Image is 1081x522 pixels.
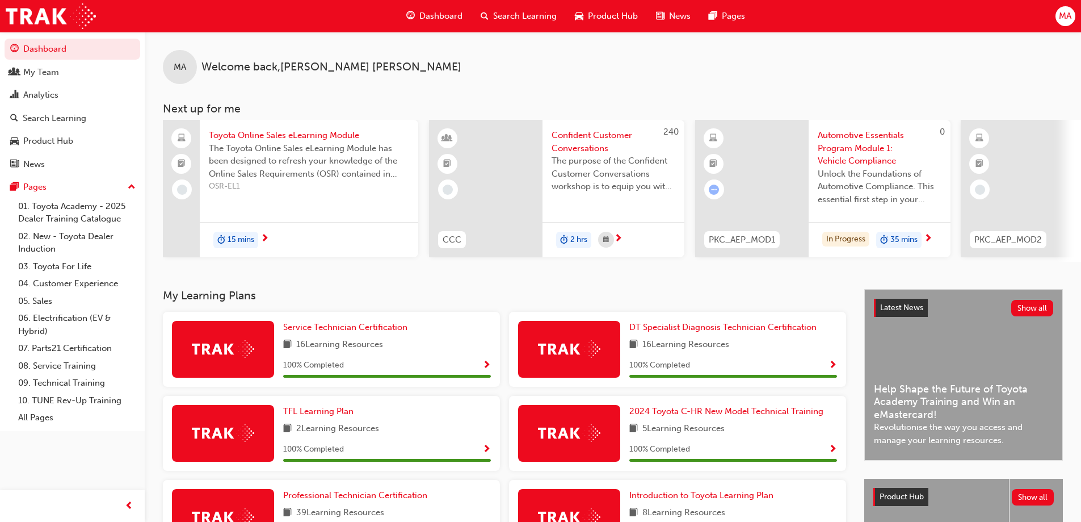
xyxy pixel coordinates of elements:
[709,185,719,195] span: learningRecordVerb_ATTEMPT-icon
[201,61,461,74] span: Welcome back , [PERSON_NAME] [PERSON_NAME]
[552,129,675,154] span: Confident Customer Conversations
[629,321,821,334] a: DT Specialist Diagnosis Technician Certification
[443,131,451,146] span: learningResourceType_INSTRUCTOR_LED-icon
[296,338,383,352] span: 16 Learning Resources
[177,185,187,195] span: learningRecordVerb_NONE-icon
[125,499,133,513] span: prev-icon
[472,5,566,28] a: search-iconSearch Learning
[283,422,292,436] span: book-icon
[669,10,691,23] span: News
[482,442,491,457] button: Show Progress
[5,177,140,198] button: Pages
[283,506,292,520] span: book-icon
[14,310,140,340] a: 06. Electrification (EV & Hybrid)
[23,181,47,194] div: Pages
[296,506,384,520] span: 39 Learning Resources
[178,157,186,172] span: booktick-icon
[10,90,19,101] span: chart-icon
[163,289,846,302] h3: My Learning Plans
[1055,6,1075,26] button: MA
[709,131,717,146] span: learningResourceType_ELEARNING-icon
[538,340,600,358] img: Trak
[828,358,837,373] button: Show Progress
[260,234,269,244] span: next-icon
[642,338,729,352] span: 16 Learning Resources
[818,168,941,206] span: Unlock the Foundations of Automotive Compliance. This essential first step in your Automotive Ess...
[603,233,609,247] span: calendar-icon
[700,5,754,28] a: pages-iconPages
[283,406,354,416] span: TFL Learning Plan
[5,154,140,175] a: News
[283,359,344,372] span: 100 % Completed
[864,289,1063,461] a: Latest NewsShow allHelp Shape the Future of Toyota Academy Training and Win an eMastercard!Revolu...
[296,422,379,436] span: 2 Learning Resources
[629,422,638,436] span: book-icon
[924,234,932,244] span: next-icon
[940,127,945,137] span: 0
[975,131,983,146] span: learningResourceType_ELEARNING-icon
[656,9,664,23] span: news-icon
[560,233,568,248] span: duration-icon
[10,114,18,124] span: search-icon
[23,158,45,171] div: News
[14,275,140,293] a: 04. Customer Experience
[429,120,684,257] a: 240CCCConfident Customer ConversationsThe purpose of the Confident Customer Conversations worksho...
[709,157,717,172] span: booktick-icon
[570,233,587,247] span: 2 hrs
[192,424,254,442] img: Trak
[482,445,491,455] span: Show Progress
[566,5,647,28] a: car-iconProduct Hub
[283,322,407,332] span: Service Technician Certification
[575,9,583,23] span: car-icon
[709,233,775,247] span: PKC_AEP_MOD1
[217,233,225,248] span: duration-icon
[880,492,924,502] span: Product Hub
[228,233,254,247] span: 15 mins
[5,131,140,152] a: Product Hub
[5,39,140,60] a: Dashboard
[538,424,600,442] img: Trak
[14,409,140,427] a: All Pages
[975,157,983,172] span: booktick-icon
[14,340,140,357] a: 07. Parts21 Certification
[178,131,186,146] span: laptop-icon
[482,361,491,371] span: Show Progress
[629,405,828,418] a: 2024 Toyota C-HR New Model Technical Training
[629,489,778,502] a: Introduction to Toyota Learning Plan
[722,10,745,23] span: Pages
[874,421,1053,446] span: Revolutionise the way you access and manage your learning resources.
[5,85,140,106] a: Analytics
[5,36,140,177] button: DashboardMy TeamAnalyticsSearch LearningProduct HubNews
[1012,489,1054,506] button: Show all
[443,233,461,247] span: CCC
[23,66,59,79] div: My Team
[629,338,638,352] span: book-icon
[23,112,86,125] div: Search Learning
[443,157,451,172] span: booktick-icon
[419,10,462,23] span: Dashboard
[174,61,186,74] span: MA
[283,338,292,352] span: book-icon
[14,228,140,258] a: 02. New - Toyota Dealer Induction
[283,489,432,502] a: Professional Technician Certification
[974,233,1042,247] span: PKC_AEP_MOD2
[1059,10,1071,23] span: MA
[283,490,427,500] span: Professional Technician Certification
[14,198,140,228] a: 01. Toyota Academy - 2025 Dealer Training Catalogue
[642,506,725,520] span: 8 Learning Resources
[192,340,254,358] img: Trak
[818,129,941,168] span: Automotive Essentials Program Module 1: Vehicle Compliance
[880,233,888,248] span: duration-icon
[5,62,140,83] a: My Team
[23,89,58,102] div: Analytics
[1042,483,1070,511] iframe: Intercom live chat
[10,136,19,147] span: car-icon
[828,445,837,455] span: Show Progress
[6,3,96,29] img: Trak
[629,406,823,416] span: 2024 Toyota C-HR New Model Technical Training
[145,102,1081,115] h3: Next up for me
[709,9,717,23] span: pages-icon
[1011,300,1054,316] button: Show all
